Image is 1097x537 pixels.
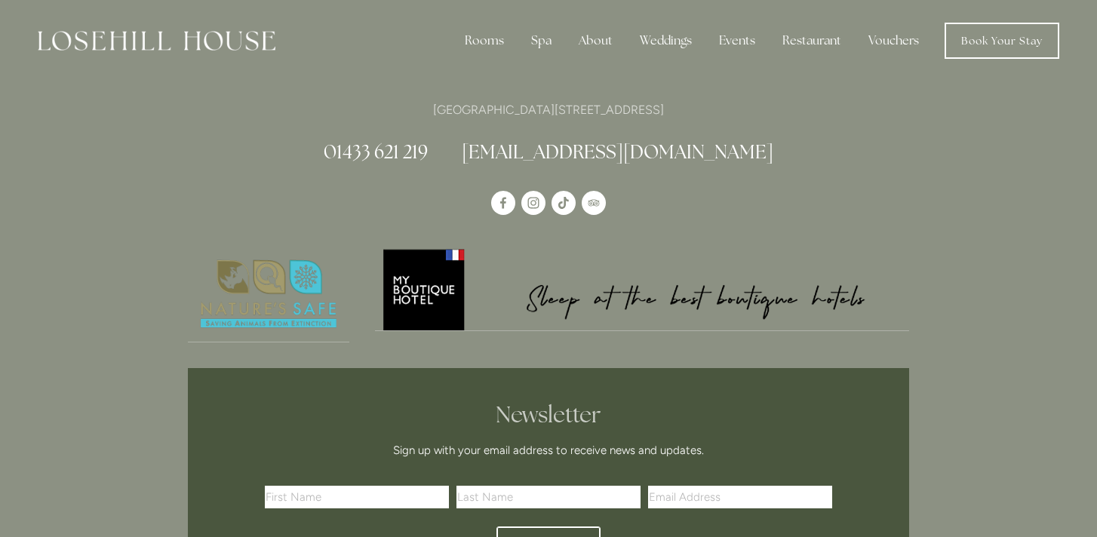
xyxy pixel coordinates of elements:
[567,26,625,56] div: About
[648,486,832,508] input: Email Address
[552,191,576,215] a: TikTok
[628,26,704,56] div: Weddings
[188,247,349,342] img: Nature's Safe - Logo
[324,140,428,164] a: 01433 621 219
[491,191,515,215] a: Losehill House Hotel & Spa
[375,247,910,330] img: My Boutique Hotel - Logo
[375,247,910,331] a: My Boutique Hotel - Logo
[770,26,853,56] div: Restaurant
[945,23,1059,59] a: Book Your Stay
[453,26,516,56] div: Rooms
[188,100,909,120] p: [GEOGRAPHIC_DATA][STREET_ADDRESS]
[462,140,773,164] a: [EMAIL_ADDRESS][DOMAIN_NAME]
[707,26,767,56] div: Events
[856,26,931,56] a: Vouchers
[521,191,545,215] a: Instagram
[456,486,641,508] input: Last Name
[265,486,449,508] input: First Name
[38,31,275,51] img: Losehill House
[519,26,564,56] div: Spa
[582,191,606,215] a: TripAdvisor
[270,441,827,459] p: Sign up with your email address to receive news and updates.
[270,401,827,428] h2: Newsletter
